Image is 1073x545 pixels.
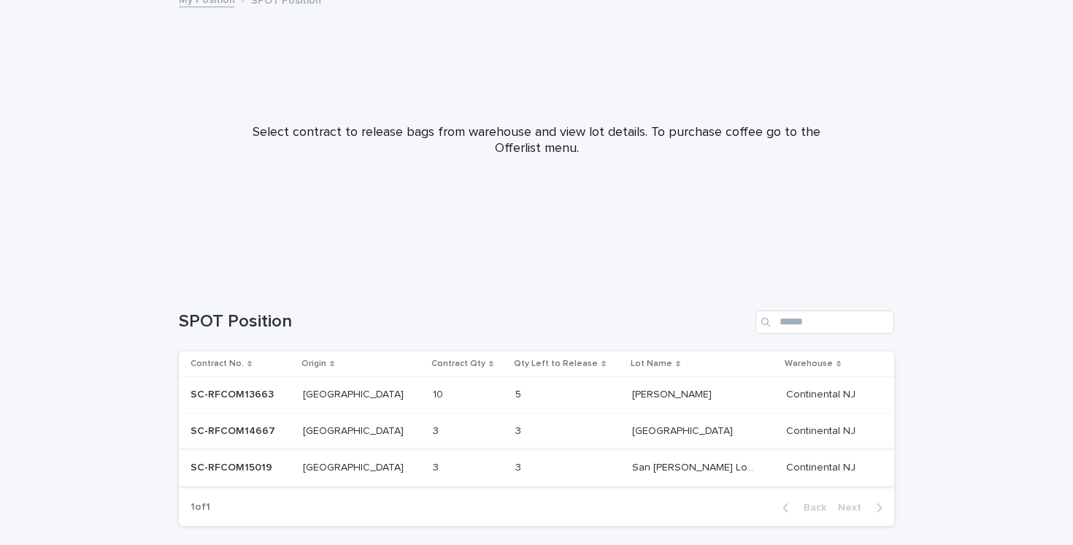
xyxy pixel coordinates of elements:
[786,386,858,401] p: Continental NJ
[303,386,407,401] p: [GEOGRAPHIC_DATA]
[785,356,833,372] p: Warehouse
[632,459,757,474] p: San [PERSON_NAME] Loxicha #2
[179,377,894,413] tr: SC-RFCOM13663SC-RFCOM13663 [GEOGRAPHIC_DATA][GEOGRAPHIC_DATA] 1010 55 [PERSON_NAME][PERSON_NAME] ...
[303,459,407,474] p: [GEOGRAPHIC_DATA]
[303,422,407,438] p: [GEOGRAPHIC_DATA]
[179,413,894,449] tr: SC-RFCOM14667SC-RFCOM14667 [GEOGRAPHIC_DATA][GEOGRAPHIC_DATA] 33 33 [GEOGRAPHIC_DATA][GEOGRAPHIC_...
[515,459,524,474] p: 3
[786,422,858,438] p: Continental NJ
[191,356,244,372] p: Contract No.
[632,422,736,438] p: [GEOGRAPHIC_DATA]
[433,422,442,438] p: 3
[771,501,832,514] button: Back
[433,459,442,474] p: 3
[755,310,894,334] input: Search
[191,459,275,474] p: SC-RFCOM15019
[179,449,894,486] tr: SC-RFCOM15019SC-RFCOM15019 [GEOGRAPHIC_DATA][GEOGRAPHIC_DATA] 33 33 San [PERSON_NAME] Loxicha #2S...
[832,501,894,514] button: Next
[179,489,222,525] p: 1 of 1
[786,459,858,474] p: Continental NJ
[632,386,715,401] p: [PERSON_NAME]
[515,422,524,438] p: 3
[433,386,446,401] p: 10
[431,356,485,372] p: Contract Qty
[301,356,326,372] p: Origin
[179,311,750,332] h1: SPOT Position
[795,503,826,513] span: Back
[514,356,598,372] p: Qty Left to Release
[245,125,828,156] p: Select contract to release bags from warehouse and view lot details. To purchase coffee go to the...
[191,386,277,401] p: SC-RFCOM13663
[631,356,672,372] p: Lot Name
[191,422,278,438] p: SC-RFCOM14667
[515,386,524,401] p: 5
[838,503,870,513] span: Next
